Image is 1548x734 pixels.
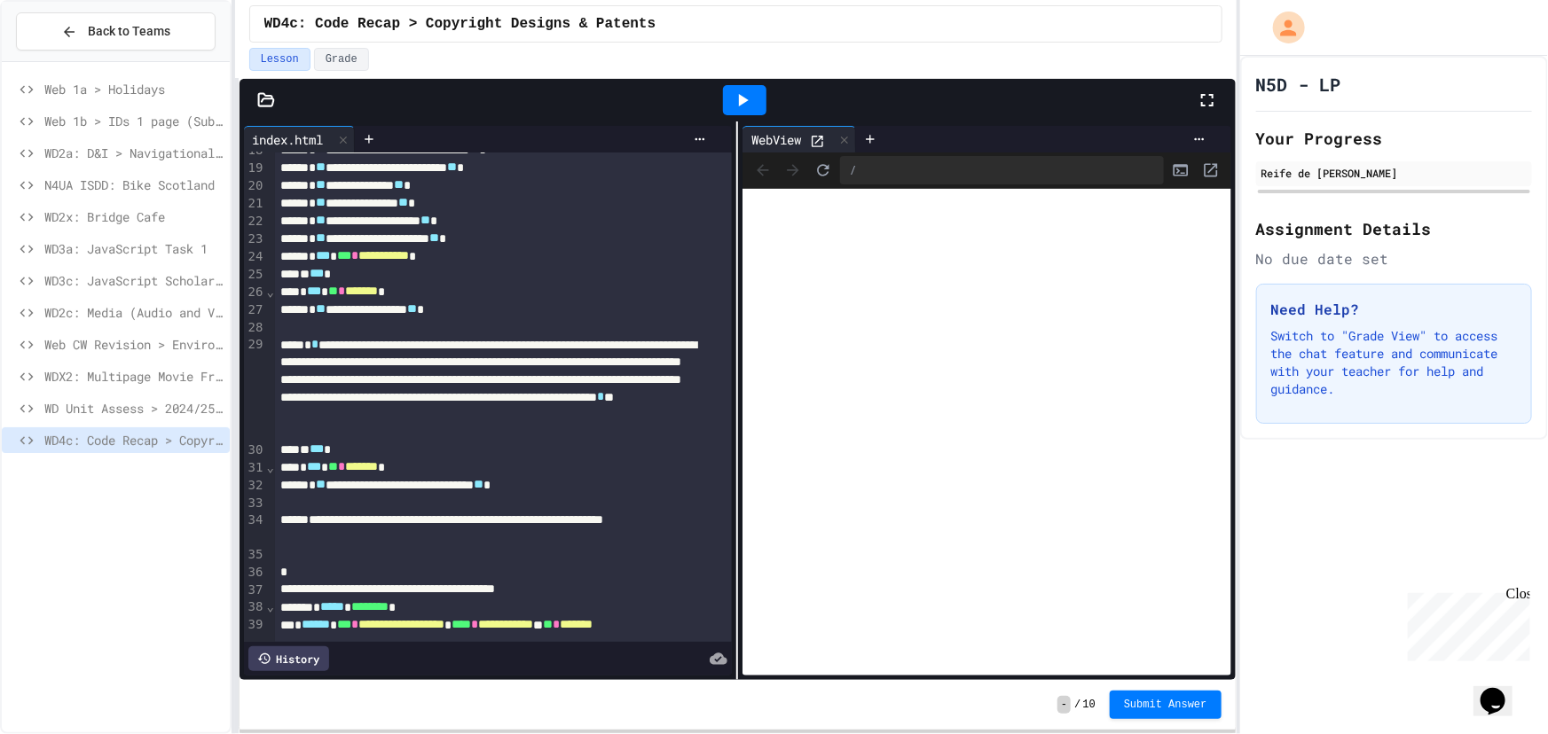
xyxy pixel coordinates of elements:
span: Fold line [265,460,274,474]
div: 23 [244,230,266,248]
button: Submit Answer [1110,691,1222,719]
button: Grade [314,48,369,71]
div: 21 [244,195,266,213]
span: WD2c: Media (Audio and Video) [44,303,223,322]
span: WDX2: Multipage Movie Franchise [44,367,223,386]
div: 29 [244,336,266,441]
button: Back to Teams [16,12,216,51]
div: 27 [244,301,266,319]
div: 32 [244,477,266,495]
iframe: Web Preview [743,189,1231,676]
div: 39 [244,616,266,652]
div: 20 [244,177,266,195]
span: Back [750,157,776,183]
h2: Your Progress [1256,126,1532,151]
div: Reife de [PERSON_NAME] [1261,165,1527,181]
div: WebView [743,130,810,149]
iframe: chat widget [1473,663,1530,716]
span: / [1074,698,1080,712]
div: 36 [244,564,266,582]
span: Fold line [265,599,274,613]
div: 19 [244,160,266,177]
h1: N5D - LP [1256,72,1341,97]
div: 35 [244,546,266,564]
h2: Assignment Details [1256,216,1532,241]
span: WD3a: JavaScript Task 1 [44,239,223,258]
div: 26 [244,284,266,301]
div: index.html [244,126,355,152]
button: Console [1167,157,1194,183]
span: WD2x: Bridge Cafe [44,207,223,226]
div: 24 [244,248,266,266]
span: WD4c: Code Recap > Copyright Designs & Patents Act [264,13,690,35]
span: WD4c: Code Recap > Copyright Designs & Patents Act [44,431,223,449]
p: Switch to "Grade View" to access the chat feature and communicate with your teacher for help and ... [1271,327,1517,398]
span: WD2a: D&I > Navigational Structure & Wireframes [44,144,223,162]
div: 37 [244,582,266,599]
div: index.html [244,130,333,149]
span: WD3c: JavaScript Scholar Example [44,271,223,290]
div: WebView [743,126,856,152]
div: 22 [244,213,266,230]
span: - [1057,696,1071,714]
div: 31 [244,459,266,477]
div: 30 [244,441,266,459]
span: 10 [1083,698,1096,712]
span: WD Unit Assess > 2024/25 SQA Assignment [44,399,223,418]
span: Web 1a > Holidays [44,80,223,98]
div: / [840,156,1164,184]
div: History [248,646,329,671]
div: 33 [244,495,266,512]
span: N4UA ISDD: Bike Scotland [44,176,223,194]
div: 25 [244,266,266,284]
div: No due date set [1256,248,1532,269]
span: Forward [780,157,806,183]
span: Back to Teams [88,22,170,41]
span: Submit Answer [1124,698,1207,712]
div: 34 [244,511,266,546]
div: 28 [244,319,266,337]
div: Chat with us now!Close [7,7,122,113]
div: 38 [244,598,266,616]
button: Lesson [249,48,310,71]
div: My Account [1254,7,1309,48]
h3: Need Help? [1271,299,1517,320]
span: Web CW Revision > Environmental Impact [44,335,223,354]
span: Web 1b > IDs 1 page (Subjects) [44,112,223,130]
button: Open in new tab [1198,157,1224,183]
iframe: chat widget [1401,586,1530,661]
span: Fold line [265,285,274,299]
button: Refresh [810,157,837,183]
